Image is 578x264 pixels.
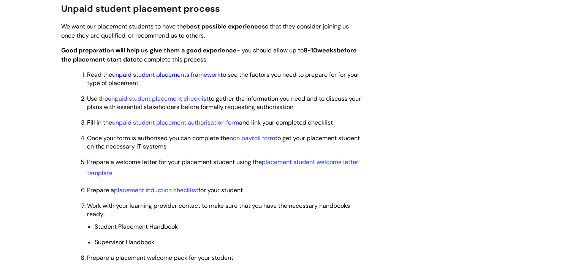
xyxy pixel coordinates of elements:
[61,46,317,54] span: - you should allow up to
[87,95,361,111] span: Use the to gather the information you need and to discuss your plans with essential stakeholders ...
[230,134,275,142] a: non payroll form
[87,254,233,262] span: Prepare a placement welcome pack for your student
[186,22,262,30] strong: best possible experience
[87,202,350,218] span: Work with your learning provider contact to make sure that you have the necessary handbooks ready:
[95,238,154,246] span: Supervisor Handbook
[87,186,243,194] span: Prepare a for your student
[87,119,333,126] span: Fill in the
[61,46,237,54] strong: Good preparation will help us give them a good experience
[87,158,358,177] span: Prepare a welcome letter for your placement student using the
[95,223,178,231] span: Student Placement Handbook
[87,71,359,87] span: Read the to see the factors you need to prepare for for your type of placement
[114,186,198,194] a: placement induction checklist
[317,46,337,54] strong: weeks
[304,46,317,54] strong: 8-10
[61,3,220,14] span: Unpaid student placement process
[112,71,220,79] a: unpaid student placements framework
[87,134,360,150] span: Once your form is authorised you can complete the to get your placement student on the necessary ...
[87,158,358,177] a: placement student welcome letter template
[112,119,333,126] span: and link your completed checklist
[61,22,349,40] span: We want our placement students to have the so that they consider joining us once they are qualifi...
[112,119,239,126] a: unpaid student placement authorisation form
[108,95,209,103] a: unpaid student placement checklist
